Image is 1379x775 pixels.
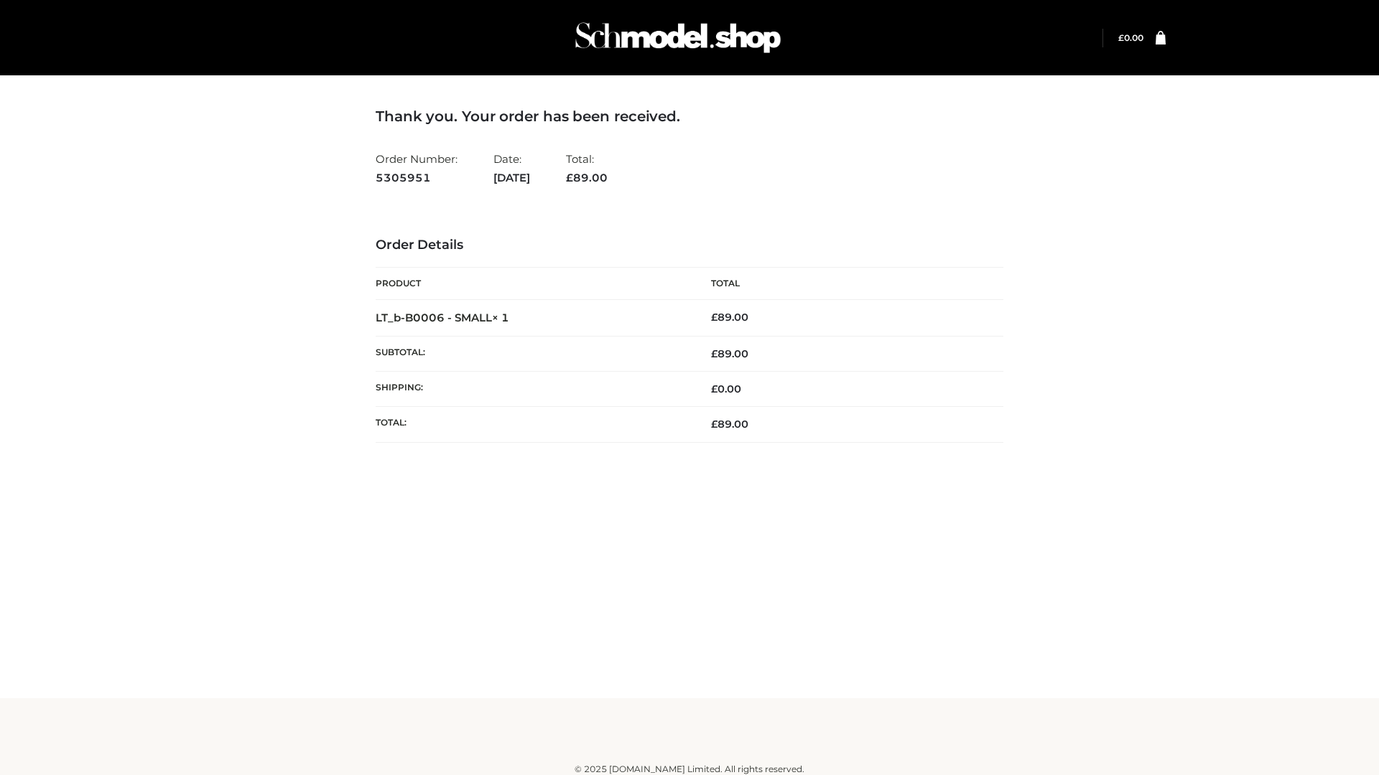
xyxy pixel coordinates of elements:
li: Date: [493,146,530,190]
bdi: 89.00 [711,311,748,324]
th: Shipping: [376,372,689,407]
span: £ [566,171,573,184]
span: £ [711,347,718,360]
th: Subtotal: [376,336,689,371]
strong: [DATE] [493,169,530,187]
img: Schmodel Admin 964 [570,9,786,66]
span: 89.00 [711,347,748,360]
span: £ [711,418,718,431]
span: £ [1118,32,1124,43]
th: Total: [376,407,689,442]
li: Total: [566,146,608,190]
a: £0.00 [1118,32,1143,43]
strong: LT_b-B0006 - SMALL [376,311,509,324]
span: 89.00 [711,418,748,431]
h3: Order Details [376,238,1003,253]
li: Order Number: [376,146,458,190]
th: Total [689,268,1003,300]
strong: 5305951 [376,169,458,187]
h3: Thank you. Your order has been received. [376,108,1003,125]
bdi: 0.00 [1118,32,1143,43]
bdi: 0.00 [711,382,741,395]
span: 89.00 [566,171,608,184]
strong: × 1 [492,311,509,324]
span: £ [711,382,718,395]
span: £ [711,311,718,324]
th: Product [376,268,689,300]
